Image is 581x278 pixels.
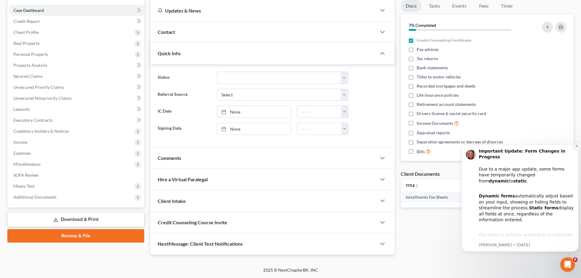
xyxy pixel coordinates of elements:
[155,89,213,101] label: Referral Source
[13,8,44,13] span: Case Dashboard
[13,85,64,90] span: Unsecured Priority Claims
[13,30,39,35] span: Client Profile
[13,41,40,46] span: Real Property
[9,60,144,71] a: Property Analysis
[114,3,122,11] button: Dismiss notification
[297,106,341,117] input: -- : --
[13,96,72,101] span: Unsecured Nonpriority Claims
[406,183,419,188] a: Titleunfold_more
[417,56,438,62] span: Tax returns
[158,219,227,225] span: Credit Counseling Course Invite
[417,101,476,107] span: Retirement account statements
[13,139,27,145] span: Income
[417,37,471,43] span: Credit Counseling Certificate
[417,130,450,136] span: Appraisal reports
[155,106,213,118] label: IC Date
[417,92,459,98] span: Life insurance policies
[20,87,115,129] div: Our team is actively working to re-integrate dynamic functionality and expects to have it restore...
[117,267,464,278] div: 2025 © NextChapterBK, INC
[415,184,419,188] i: unfold_more
[13,183,34,189] span: Means Test
[13,52,48,57] span: Personal Property
[9,170,144,181] a: SOFA Review
[459,139,581,255] iframe: Intercom notifications message
[13,74,43,79] span: Secured Claims
[417,110,486,117] span: Drivers license & social security card
[417,74,461,80] span: Titles to motor vehicles
[297,123,341,135] input: -- : --
[9,93,144,104] a: Unsecured Nonpriority Claims
[9,104,144,115] a: Lawsuits
[155,123,213,135] label: Signing Date
[13,161,41,167] span: Miscellaneous
[401,192,487,203] td: Installments Fee Sheets
[158,176,208,182] span: Hire a Virtual Paralegal
[13,63,47,68] span: Property Analysis
[13,128,69,134] span: Codebtors Insiders & Notices
[13,19,40,24] span: Credit Report
[9,82,144,93] a: Unsecured Priority Claims
[417,65,448,71] span: Bank statements
[417,83,475,89] span: Recorded mortgages and deeds
[13,194,56,200] span: Additional Documents
[217,123,291,135] a: None
[417,149,425,155] span: Bills
[13,172,39,178] span: SOFA Review
[155,72,213,84] label: Status
[20,103,115,109] p: Message from Kelly, sent 4w ago
[9,115,144,126] a: Executory Contracts
[217,106,291,117] a: None
[7,229,144,243] a: Review & File
[9,71,144,82] a: Secured Claims
[13,150,31,156] span: Expenses
[417,139,503,145] span: Separation agreements or decrees of divorces
[573,257,578,262] span: 8
[158,50,181,56] span: Quick Info
[158,198,186,204] span: Client Intake
[401,171,440,177] div: Client Documents
[158,241,243,247] span: NextMessage: Client Text Notifications
[9,16,144,27] a: Credit Report
[158,7,369,14] div: Updates & News
[158,155,181,161] span: Comments
[7,212,144,227] a: Download & Print
[409,23,436,28] strong: 7% Completed
[417,120,453,126] span: Income Documents
[560,257,575,272] iframe: Intercom live chat
[13,117,52,123] span: Executory Contracts
[13,107,30,112] span: Lawsuits
[417,46,439,52] span: Pay advices
[158,29,175,35] span: Contact
[9,5,144,16] a: Case Dashboard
